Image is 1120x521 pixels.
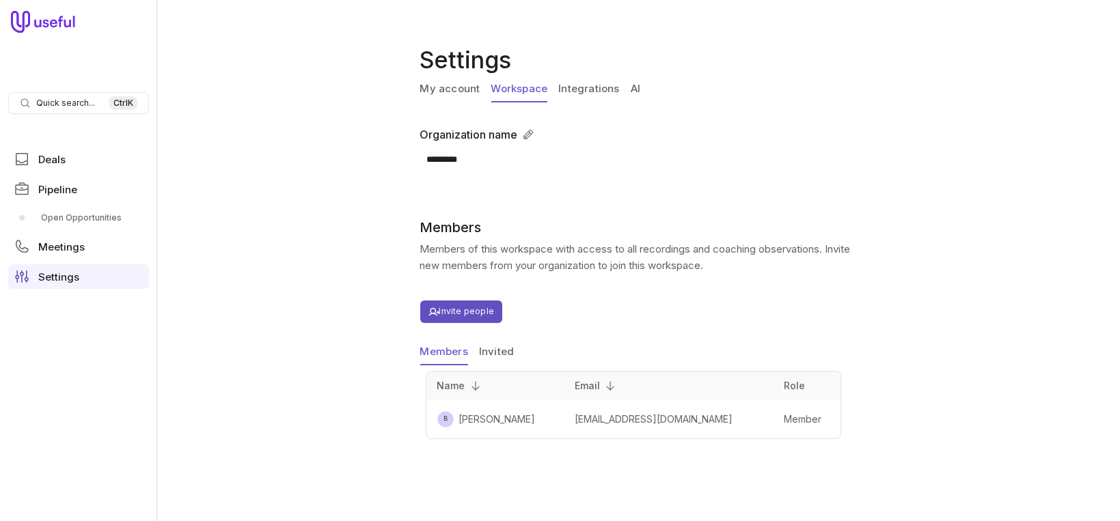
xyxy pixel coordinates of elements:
span: Pipeline [38,184,77,195]
p: Members of this workspace with access to all recordings and coaching observations. Invite new mem... [420,241,852,274]
kbd: Ctrl K [109,96,137,110]
span: Settings [38,272,79,282]
div: Pipeline submenu [8,207,149,229]
span: [EMAIL_ADDRESS][DOMAIN_NAME] [575,413,733,425]
button: Toggle sort [465,376,486,396]
a: AI [631,76,640,102]
span: Member [784,413,821,425]
button: Members [420,339,468,365]
span: Name [437,378,465,394]
a: Pipeline [8,177,149,201]
button: Toggle sort [600,376,620,396]
span: Deals [38,154,66,165]
a: Settings [8,264,149,289]
button: Invited [479,339,514,365]
a: My account [420,76,480,102]
button: Invite people [420,300,503,323]
h2: Members [420,219,852,236]
label: Organization name [420,126,518,143]
span: Meetings [38,242,85,252]
button: Edit organization name [518,124,538,145]
a: Deals [8,147,149,171]
a: Meetings [8,234,149,259]
a: [PERSON_NAME] [454,411,536,427]
span: Role [784,380,805,391]
span: Quick search... [36,98,95,109]
span: Email [575,378,600,394]
text: B [443,415,448,422]
a: Workspace [491,76,548,102]
h1: Settings [420,44,858,76]
a: Open Opportunities [8,207,149,229]
a: Integrations [558,76,619,102]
